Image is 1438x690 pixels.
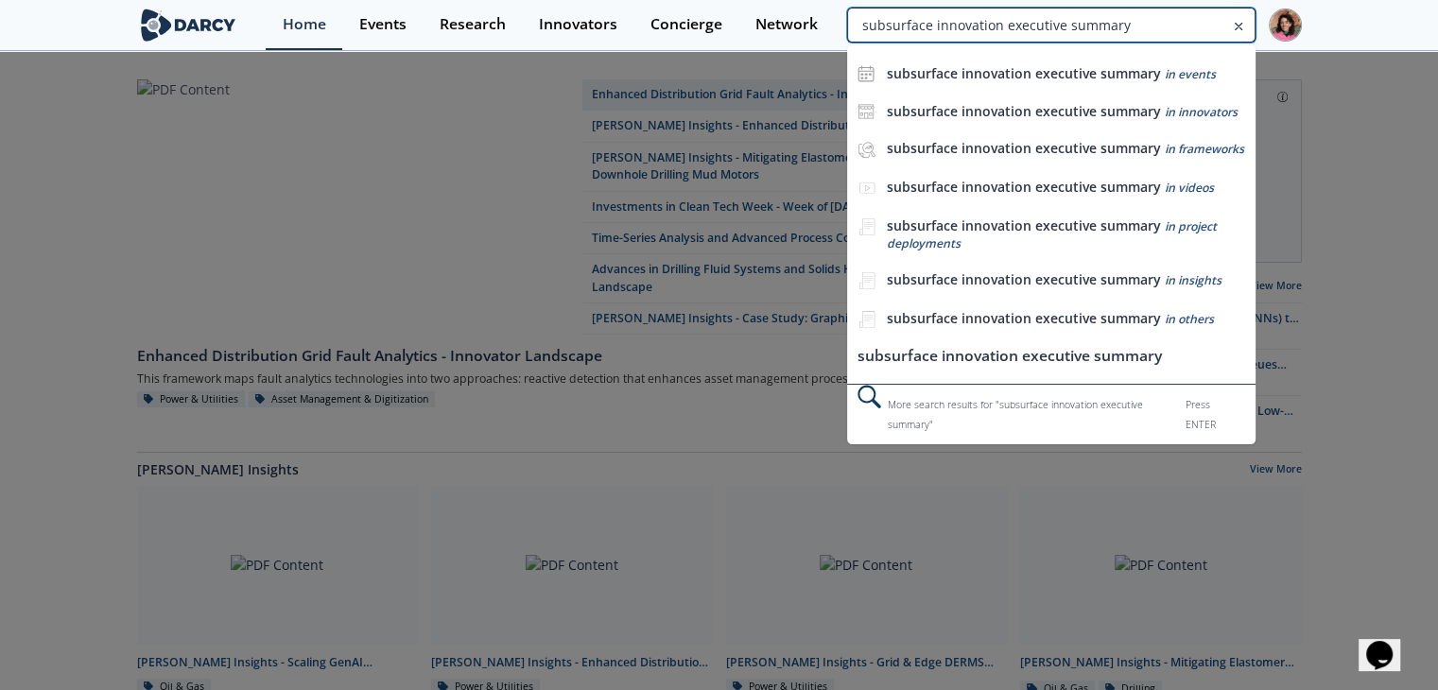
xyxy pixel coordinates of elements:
b: subsurface innovation executive summary [886,270,1160,288]
div: Events [359,17,407,32]
span: in events [1164,66,1215,82]
li: subsurface innovation executive summary [847,339,1255,374]
div: Research [440,17,506,32]
div: Network [755,17,818,32]
span: in videos [1164,180,1213,196]
b: subsurface innovation executive summary [886,102,1160,120]
b: subsurface innovation executive summary [886,309,1160,327]
input: Advanced Search [847,8,1255,43]
img: Profile [1269,9,1302,42]
img: icon [858,65,875,82]
iframe: chat widget [1359,614,1419,671]
div: Innovators [539,17,617,32]
span: in others [1164,311,1213,327]
div: Home [283,17,326,32]
b: subsurface innovation executive summary [886,216,1160,234]
span: in innovators [1164,104,1237,120]
img: logo-wide.svg [137,9,240,42]
span: in project deployments [886,218,1216,251]
span: in frameworks [1164,141,1243,157]
b: subsurface innovation executive summary [886,64,1160,82]
img: icon [858,103,875,120]
b: subsurface innovation executive summary [886,139,1160,157]
div: Press ENTER [1186,395,1242,435]
div: More search results for " subsurface innovation executive summary " [847,384,1255,444]
div: Concierge [650,17,722,32]
b: subsurface innovation executive summary [886,178,1160,196]
span: in insights [1164,272,1221,288]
